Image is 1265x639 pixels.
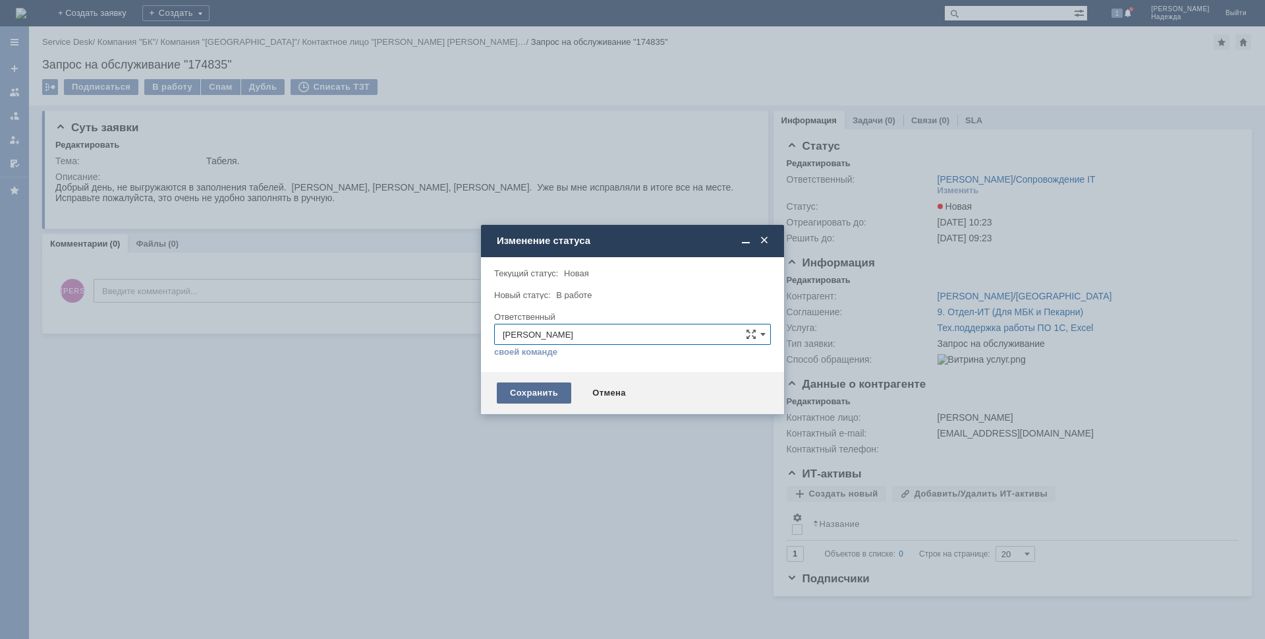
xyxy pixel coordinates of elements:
span: Сложная форма [746,329,756,340]
div: Ответственный [494,313,768,321]
span: В работе [556,290,592,300]
label: Текущий статус: [494,268,558,278]
div: Изменение статуса [497,235,771,247]
span: Закрыть [758,235,771,247]
span: Новая [564,268,589,278]
label: Новый статус: [494,290,551,300]
a: своей команде [494,347,557,357]
span: Свернуть (Ctrl + M) [739,235,752,247]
